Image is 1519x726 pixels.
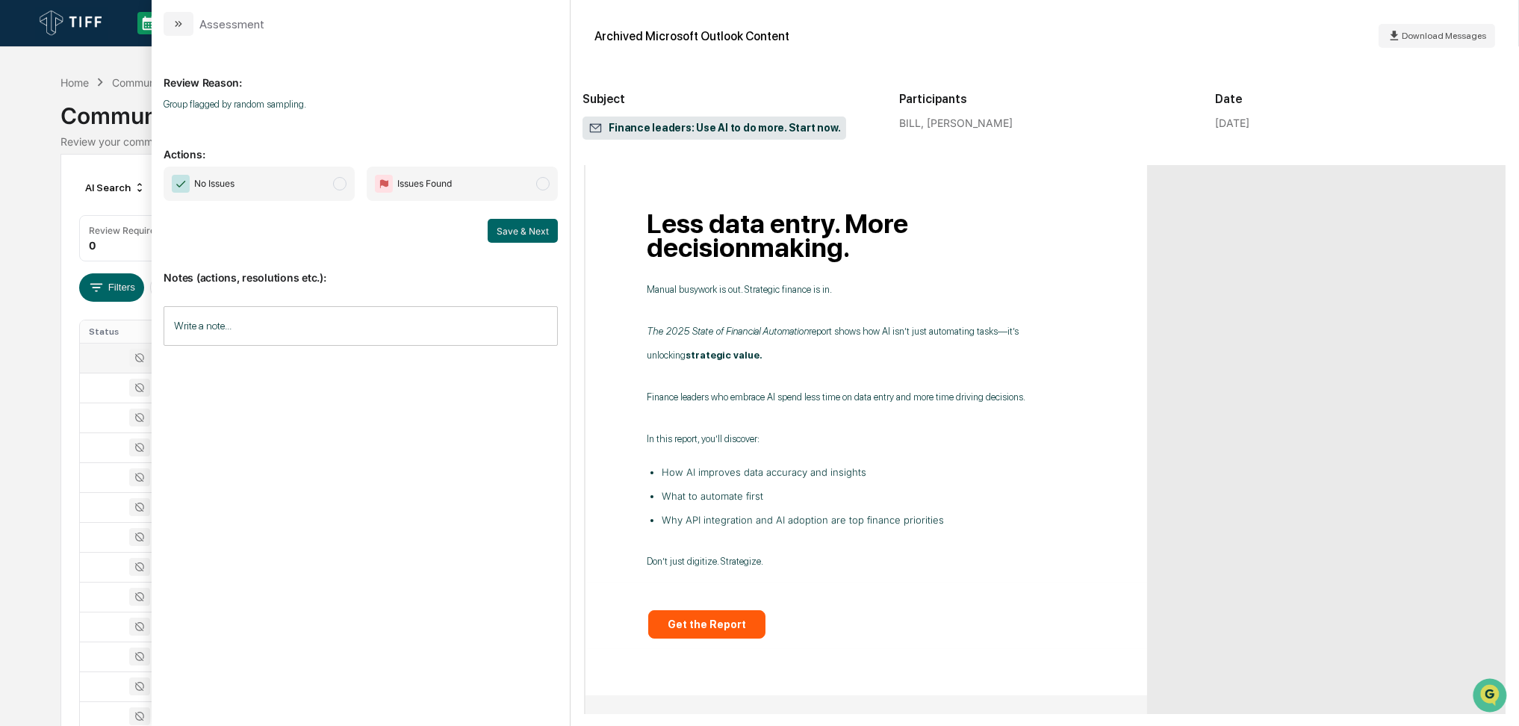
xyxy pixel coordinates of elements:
[102,182,191,209] a: 🗄️Attestations
[647,550,1086,574] p: Don’t just digitize. Strategize.
[199,17,264,31] div: Assessment
[15,190,27,202] div: 🖐️
[36,7,108,40] img: logo
[647,278,1086,302] p: Manual busywork is out. Strategic finance is in.
[1402,31,1486,41] span: Download Messages
[123,188,185,203] span: Attestations
[594,29,789,43] div: Archived Microsoft Outlook Content
[60,76,89,89] div: Home
[89,225,161,236] div: Review Required
[686,350,762,361] strong: strategic value.
[15,218,27,230] div: 🔎
[79,176,152,199] div: AI Search
[397,176,452,191] span: Issues Found
[647,385,1086,409] p: Finance leaders who embrace AI spend less time on data entry and more time driving decisions.
[899,117,1191,129] div: BILL, [PERSON_NAME]
[1215,92,1507,106] h2: Date
[9,182,102,209] a: 🖐️Preclearance
[89,239,96,252] div: 0
[488,219,558,243] button: Save & Next
[105,252,181,264] a: Powered byPylon
[647,326,809,337] em: The 2025 State of Financial Automation
[15,114,42,141] img: 1746055101610-c473b297-6a78-478c-a979-82029cc54cd1
[662,484,1086,508] li: What to automate first
[9,211,100,238] a: 🔎Data Lookup
[899,92,1191,106] h2: Participants
[254,119,272,137] button: Start new chat
[647,320,1086,367] p: report shows how AI isn’t just automating tasks—it’s unlocking
[194,176,234,191] span: No Issues
[112,76,233,89] div: Communications Archive
[647,427,1086,451] p: In this report, you’ll discover:
[149,253,181,264] span: Pylon
[108,190,120,202] div: 🗄️
[662,460,1086,484] li: How AI improves data accuracy and insights
[60,135,1458,148] div: Review your communication records across channels
[647,212,1086,260] h1: Less data entry. More decisionmaking.
[375,175,393,193] img: Flag
[15,31,272,55] p: How can we help?
[583,92,875,106] h2: Subject
[51,114,245,129] div: Start new chat
[588,121,840,136] span: Finance leaders: Use AI to do more. Start now.
[60,90,1458,129] div: Communications Archive
[51,129,189,141] div: We're available if you need us!
[30,188,96,203] span: Preclearance
[30,217,94,232] span: Data Lookup
[668,618,746,630] a: Get the Report
[164,99,558,110] p: Group flagged by random sampling.
[79,273,144,302] button: Filters
[164,253,558,284] p: Notes (actions, resolutions etc.):
[150,273,273,302] button: Date:[DATE] - [DATE]
[172,175,190,193] img: Checkmark
[1379,24,1495,48] button: Download Messages
[1215,117,1249,129] div: [DATE]
[1471,677,1512,717] iframe: Open customer support
[164,58,558,89] p: Review Reason:
[164,130,558,161] p: Actions:
[662,508,1086,532] li: Why API integration and AI adoption are top finance priorities
[80,320,183,343] th: Status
